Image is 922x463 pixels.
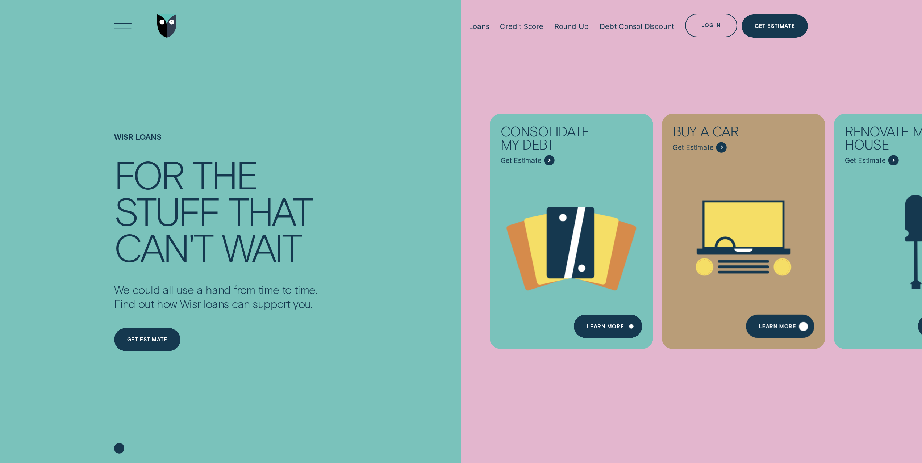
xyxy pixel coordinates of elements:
div: Round Up [554,22,589,31]
a: Learn More [746,315,814,338]
span: Get Estimate [673,143,714,152]
h4: For the stuff that can't wait [114,156,317,265]
a: Get Estimate [742,14,808,38]
h1: Wisr loans [114,132,317,156]
div: stuff [114,192,220,228]
div: wait [222,228,301,265]
a: Buy a car - Learn more [662,114,825,342]
img: Wisr [157,14,177,38]
a: Get estimate [114,328,180,352]
div: Loans [469,22,489,31]
button: Open Menu [111,14,135,38]
p: We could all use a hand from time to time. Find out how Wisr loans can support you. [114,282,317,311]
div: can't [114,228,213,265]
div: Buy a car [673,125,777,142]
div: that [229,192,312,228]
a: Consolidate my debt - Learn more [490,114,653,342]
a: Learn more [573,315,642,338]
span: Get Estimate [501,156,542,165]
div: Credit Score [500,22,543,31]
div: Debt Consol Discount [600,22,674,31]
span: Get Estimate [845,156,886,165]
div: Consolidate my debt [501,125,605,155]
div: For [114,156,183,192]
button: Log in [685,14,737,37]
div: the [192,156,256,192]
